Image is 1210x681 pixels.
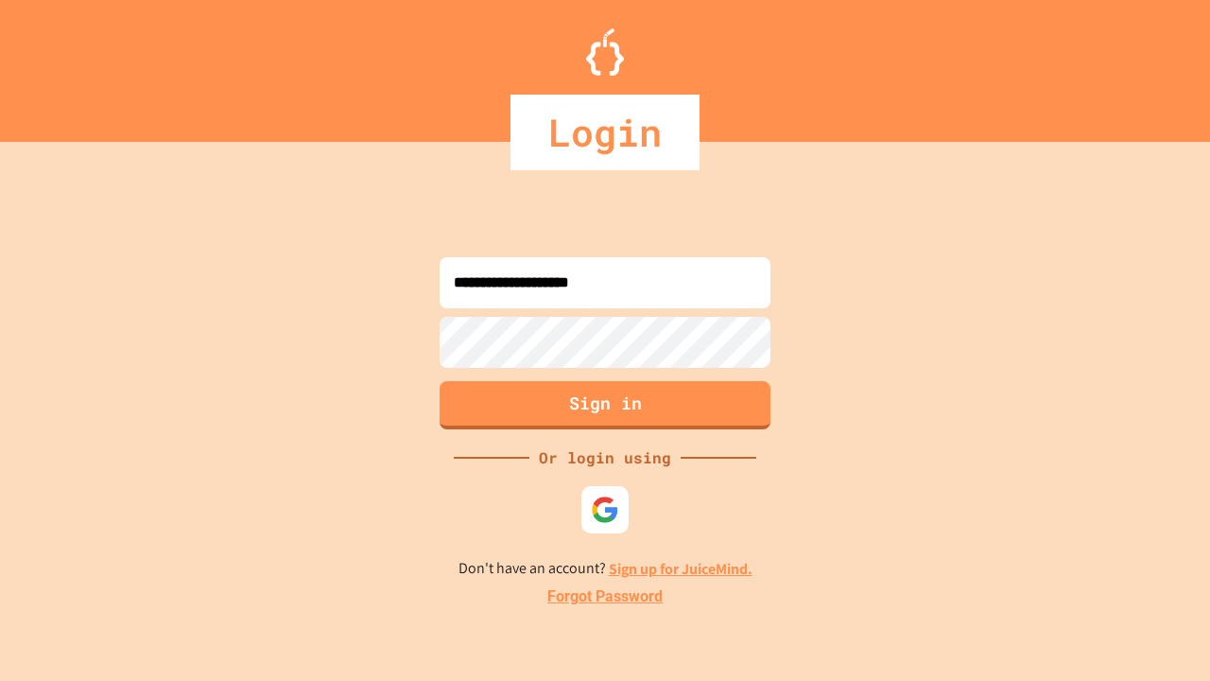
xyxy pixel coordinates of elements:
img: Logo.svg [586,28,624,76]
img: google-icon.svg [591,496,619,524]
div: Login [510,95,700,170]
p: Don't have an account? [458,557,752,581]
a: Forgot Password [547,585,663,608]
a: Sign up for JuiceMind. [609,559,752,579]
button: Sign in [440,381,770,429]
div: Or login using [529,446,681,469]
